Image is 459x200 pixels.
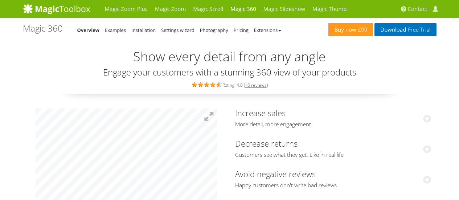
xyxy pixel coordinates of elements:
a: Examples [105,27,126,33]
a: Increase salesMore detail, more engagement. [235,107,431,128]
span: £99 [356,27,368,33]
a: Avoid negative reviewsHappy customers don't write bad reviews [235,168,431,189]
a: Photography [200,27,228,33]
img: MagicToolbox.com - Image tools for your website [23,3,90,14]
div: Rating: 4.8 ( ) [23,81,437,89]
span: Free Trial [406,27,430,33]
a: Settings wizard [161,27,194,33]
a: Decrease returnsCustomers see what they get. Like in real life [235,138,431,159]
h3: Engage your customers with a stunning 360 view of your products [23,68,437,77]
h1: Magic 360 [23,24,63,33]
a: DownloadFree Trial [374,23,436,36]
a: 16 reviews [245,82,267,88]
a: Installation [131,27,156,33]
a: Overview [77,27,100,33]
span: Customers see what they get. Like in real life [235,151,431,159]
h2: Show every detail from any angle [23,49,437,64]
a: Pricing [234,27,249,33]
a: Buy now£99 [328,23,373,36]
a: Extensions [254,27,281,33]
span: Contact [408,5,427,13]
span: Happy customers don't write bad reviews [235,182,431,189]
span: More detail, more engagement. [235,121,431,128]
